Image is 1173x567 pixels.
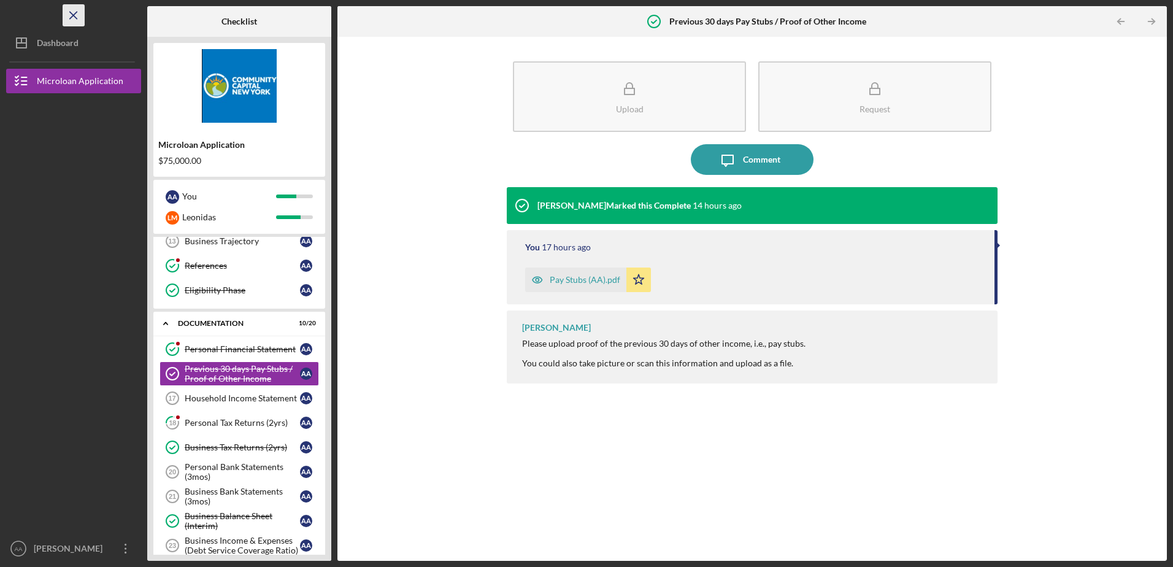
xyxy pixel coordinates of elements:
div: Upload [616,104,644,114]
tspan: 20 [169,468,176,476]
div: $75,000.00 [158,156,320,166]
div: 10 / 20 [294,320,316,327]
div: Documentation [178,320,285,327]
div: [PERSON_NAME] Marked this Complete [537,201,691,210]
a: Personal Financial StatementAA [160,337,319,361]
div: Business Trajectory [185,236,300,246]
div: Request [860,104,890,114]
tspan: 21 [169,493,176,500]
div: A A [300,235,312,247]
div: Eligibility Phase [185,285,300,295]
a: 21Business Bank Statements (3mos)AA [160,484,319,509]
div: Business Tax Returns (2yrs) [185,442,300,452]
div: Please upload proof of the previous 30 days of other income, i.e., pay stubs. You could also take... [522,339,806,368]
tspan: 13 [168,237,175,245]
div: A A [300,392,312,404]
div: References [185,261,300,271]
button: AA[PERSON_NAME] [6,536,141,561]
div: Microloan Application [158,140,320,150]
a: 18Personal Tax Returns (2yrs)AA [160,411,319,435]
div: Dashboard [37,31,79,58]
div: A A [166,190,179,204]
div: A A [300,515,312,527]
div: A A [300,260,312,272]
button: Comment [691,144,813,175]
div: You [525,242,540,252]
div: A A [300,284,312,296]
div: Leonidas [182,207,276,228]
a: Eligibility PhaseAA [160,278,319,303]
a: Business Tax Returns (2yrs)AA [160,435,319,460]
div: Personal Bank Statements (3mos) [185,462,300,482]
time: 2025-09-24 23:34 [542,242,591,252]
button: Microloan Application [6,69,141,93]
b: Checklist [221,17,257,26]
a: 17Household Income StatementAA [160,386,319,411]
div: A A [300,490,312,503]
div: A A [300,417,312,429]
div: Microloan Application [37,69,123,96]
div: Business Balance Sheet (Interim) [185,511,300,531]
a: 20Personal Bank Statements (3mos)AA [160,460,319,484]
a: ReferencesAA [160,253,319,278]
a: 23Business Income & Expenses (Debt Service Coverage Ratio)AA [160,533,319,558]
tspan: 18 [169,419,176,427]
button: Upload [513,61,746,132]
text: AA [15,546,23,552]
div: Household Income Statement [185,393,300,403]
button: Pay Stubs (AA).pdf [525,268,651,292]
time: 2025-09-25 02:27 [693,201,742,210]
button: Dashboard [6,31,141,55]
div: You [182,186,276,207]
div: A A [300,466,312,478]
button: Request [758,61,991,132]
div: Previous 30 days Pay Stubs / Proof of Other Income [185,364,300,384]
a: Previous 30 days Pay Stubs / Proof of Other IncomeAA [160,361,319,386]
div: A A [300,441,312,453]
div: A A [300,343,312,355]
b: Previous 30 days Pay Stubs / Proof of Other Income [669,17,866,26]
div: Personal Financial Statement [185,344,300,354]
div: [PERSON_NAME] [31,536,110,564]
div: A A [300,539,312,552]
div: A A [300,368,312,380]
tspan: 17 [168,395,175,402]
tspan: 23 [169,542,176,549]
div: Comment [743,144,780,175]
div: L M [166,211,179,225]
a: Business Balance Sheet (Interim)AA [160,509,319,533]
div: Business Bank Statements (3mos) [185,487,300,506]
div: Pay Stubs (AA).pdf [550,275,620,285]
div: [PERSON_NAME] [522,323,591,333]
img: Product logo [153,49,325,123]
a: 13Business TrajectoryAA [160,229,319,253]
div: Personal Tax Returns (2yrs) [185,418,300,428]
div: Business Income & Expenses (Debt Service Coverage Ratio) [185,536,300,555]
